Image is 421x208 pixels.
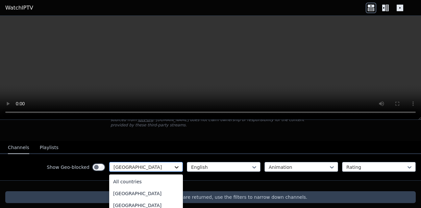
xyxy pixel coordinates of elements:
[40,142,59,154] button: Playlists
[109,188,183,199] div: [GEOGRAPHIC_DATA]
[109,176,183,188] div: All countries
[111,112,310,128] p: [DOMAIN_NAME] does not host or serve any video content directly. All streams available here are s...
[47,164,89,170] label: Show Geo-blocked
[138,117,153,122] a: iptv-org
[5,4,33,12] a: WatchIPTV
[8,142,29,154] button: Channels
[8,194,413,200] p: ❗️Only the first 250 channels are returned, use the filters to narrow down channels.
